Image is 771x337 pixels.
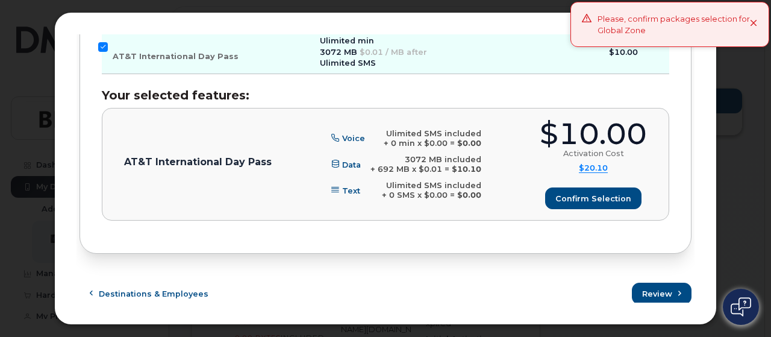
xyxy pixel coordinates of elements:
[382,191,422,200] span: + 0 SMS x
[342,134,365,143] span: Voice
[370,165,416,174] span: + 692 MB x
[99,288,208,300] span: Destinations & Employees
[540,119,647,149] div: $10.00
[545,187,641,209] button: Confirm selection
[598,31,669,74] td: $10.00
[124,157,272,167] p: AT&T International Day Pass
[384,139,422,148] span: + 0 min x
[452,165,481,174] b: $10.10
[598,13,750,36] div: Please, confirm packages selection for Global Zone
[384,129,481,139] div: Ulimited SMS included
[579,163,608,174] summary: $20.10
[342,186,360,195] span: Text
[102,89,669,102] h3: Your selected features:
[424,139,455,148] span: $0.00 =
[419,165,449,174] span: $0.01 =
[342,160,361,169] span: Data
[563,149,624,159] div: Activation Cost
[457,191,481,200] b: $0.00
[80,283,219,304] button: Destinations & Employees
[320,58,376,68] span: Ulimited SMS
[632,283,691,304] button: Review
[424,191,455,200] span: $0.00 =
[457,139,481,148] b: $0.00
[555,193,631,204] span: Confirm selection
[642,288,672,300] span: Review
[360,48,427,57] span: $0.01 / MB after
[731,297,751,317] img: Open chat
[320,48,357,57] span: 3072 MB
[113,52,239,61] span: AT&T International Day Pass
[382,181,481,191] div: Ulimited SMS included
[370,155,481,165] div: 3072 MB included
